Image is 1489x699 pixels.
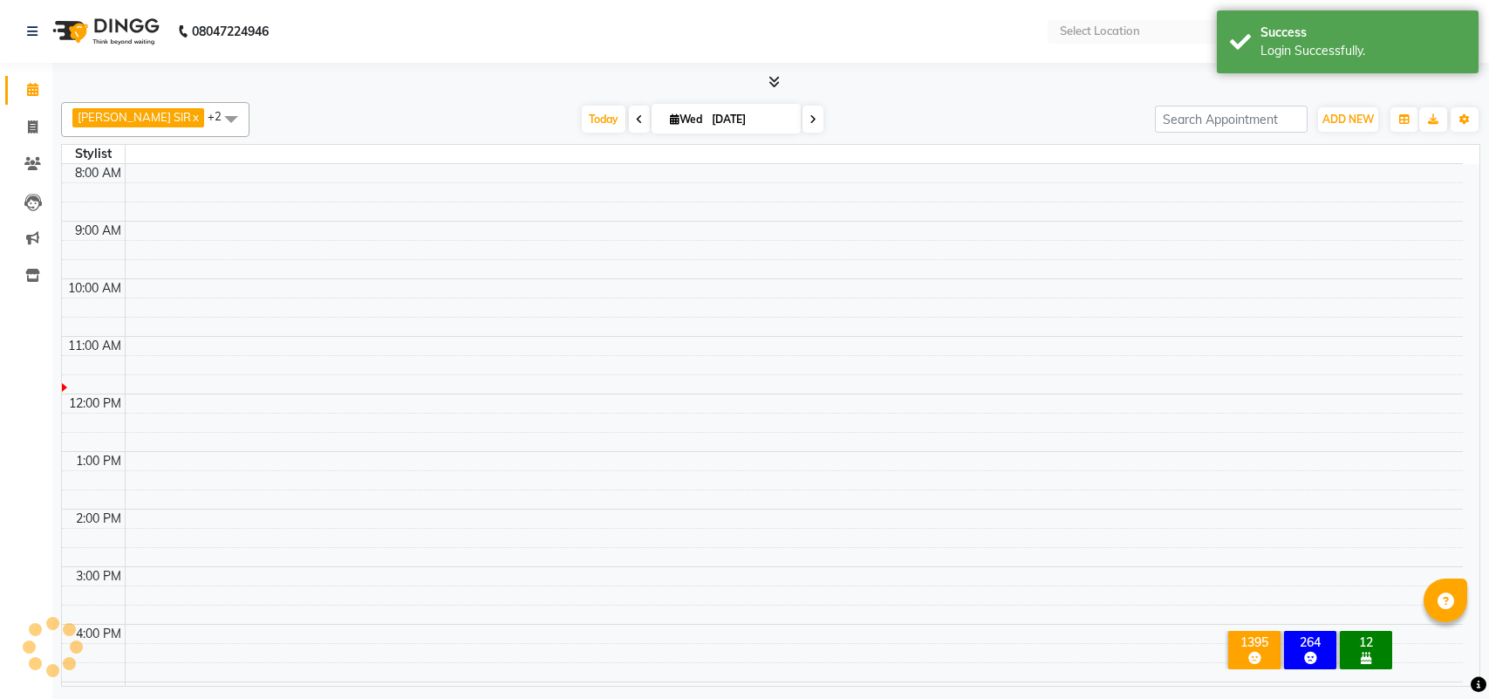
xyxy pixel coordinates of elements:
[1318,107,1378,132] button: ADD NEW
[65,337,125,355] div: 11:00 AM
[65,279,125,298] div: 10:00 AM
[62,145,125,163] div: Stylist
[72,164,125,182] div: 8:00 AM
[1060,23,1140,40] div: Select Location
[1288,634,1333,650] div: 264
[1260,24,1465,42] div: Success
[72,510,125,528] div: 2:00 PM
[65,394,125,413] div: 12:00 PM
[72,222,125,240] div: 9:00 AM
[72,452,125,470] div: 1:00 PM
[582,106,625,133] span: Today
[1322,113,1374,126] span: ADD NEW
[707,106,794,133] input: 2025-09-03
[72,625,125,643] div: 4:00 PM
[666,113,707,126] span: Wed
[1155,106,1308,133] input: Search Appointment
[44,7,164,56] img: logo
[191,110,199,124] a: x
[72,567,125,586] div: 3:00 PM
[1232,634,1277,650] div: 1395
[1260,42,1465,60] div: Login Successfully.
[208,109,235,123] span: +2
[1416,629,1472,682] iframe: chat widget
[192,7,269,56] b: 08047224946
[1343,634,1389,650] div: 12
[78,110,191,124] span: [PERSON_NAME] SIR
